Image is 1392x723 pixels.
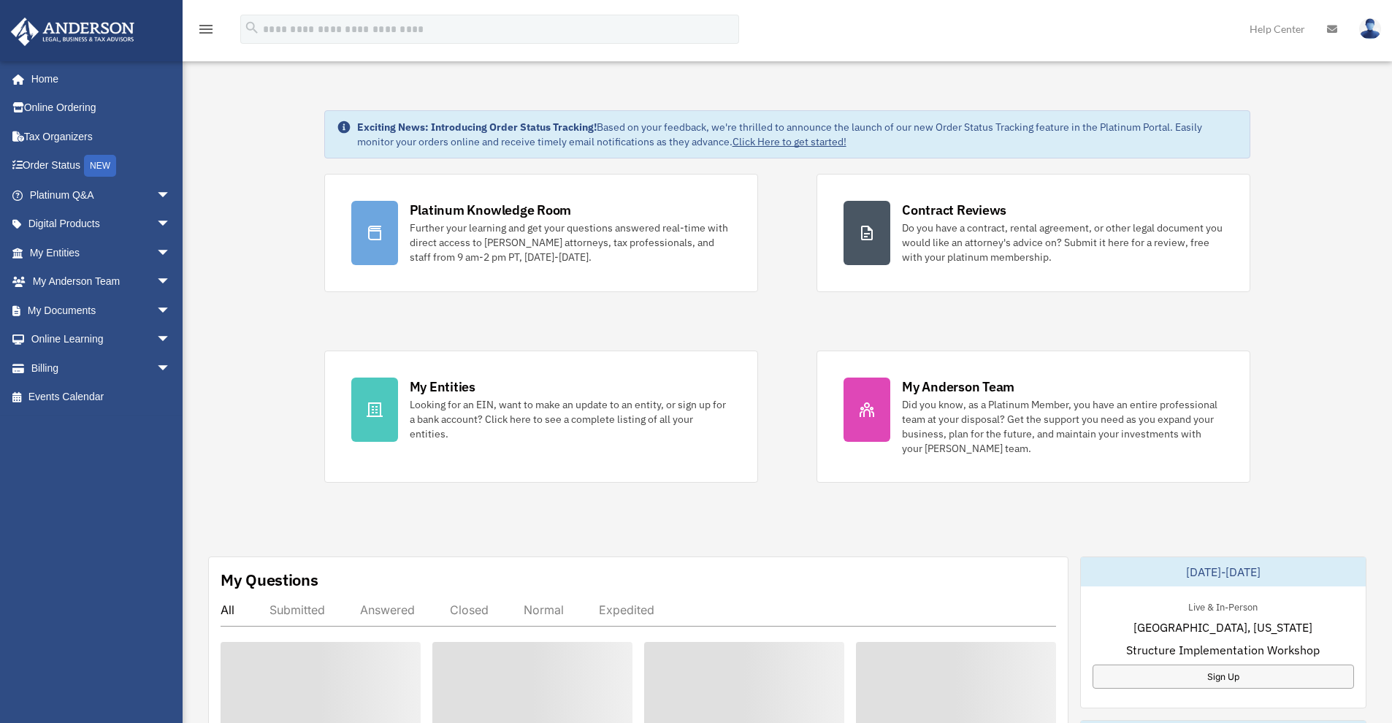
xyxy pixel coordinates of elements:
[324,351,758,483] a: My Entities Looking for an EIN, want to make an update to an entity, or sign up for a bank accoun...
[902,397,1223,456] div: Did you know, as a Platinum Member, you have an entire professional team at your disposal? Get th...
[156,210,186,240] span: arrow_drop_down
[817,351,1250,483] a: My Anderson Team Did you know, as a Platinum Member, you have an entire professional team at your...
[156,296,186,326] span: arrow_drop_down
[360,602,415,617] div: Answered
[197,20,215,38] i: menu
[221,602,234,617] div: All
[902,201,1006,219] div: Contract Reviews
[1133,619,1312,636] span: [GEOGRAPHIC_DATA], [US_STATE]
[324,174,758,292] a: Platinum Knowledge Room Further your learning and get your questions answered real-time with dire...
[7,18,139,46] img: Anderson Advisors Platinum Portal
[156,180,186,210] span: arrow_drop_down
[599,602,654,617] div: Expedited
[10,238,193,267] a: My Entitiesarrow_drop_down
[1177,598,1269,613] div: Live & In-Person
[156,325,186,355] span: arrow_drop_down
[10,210,193,239] a: Digital Productsarrow_drop_down
[410,378,475,396] div: My Entities
[10,353,193,383] a: Billingarrow_drop_down
[10,122,193,151] a: Tax Organizers
[156,238,186,268] span: arrow_drop_down
[156,267,186,297] span: arrow_drop_down
[1126,641,1320,659] span: Structure Implementation Workshop
[524,602,564,617] div: Normal
[10,267,193,297] a: My Anderson Teamarrow_drop_down
[357,120,597,134] strong: Exciting News: Introducing Order Status Tracking!
[10,180,193,210] a: Platinum Q&Aarrow_drop_down
[733,135,846,148] a: Click Here to get started!
[410,221,731,264] div: Further your learning and get your questions answered real-time with direct access to [PERSON_NAM...
[1081,557,1366,586] div: [DATE]-[DATE]
[450,602,489,617] div: Closed
[1359,18,1381,39] img: User Pic
[221,569,318,591] div: My Questions
[10,93,193,123] a: Online Ordering
[10,151,193,181] a: Order StatusNEW
[156,353,186,383] span: arrow_drop_down
[357,120,1239,149] div: Based on your feedback, we're thrilled to announce the launch of our new Order Status Tracking fe...
[817,174,1250,292] a: Contract Reviews Do you have a contract, rental agreement, or other legal document you would like...
[10,296,193,325] a: My Documentsarrow_drop_down
[10,64,186,93] a: Home
[197,26,215,38] a: menu
[244,20,260,36] i: search
[10,383,193,412] a: Events Calendar
[84,155,116,177] div: NEW
[410,201,572,219] div: Platinum Knowledge Room
[410,397,731,441] div: Looking for an EIN, want to make an update to an entity, or sign up for a bank account? Click her...
[902,378,1014,396] div: My Anderson Team
[1093,665,1355,689] a: Sign Up
[269,602,325,617] div: Submitted
[902,221,1223,264] div: Do you have a contract, rental agreement, or other legal document you would like an attorney's ad...
[10,325,193,354] a: Online Learningarrow_drop_down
